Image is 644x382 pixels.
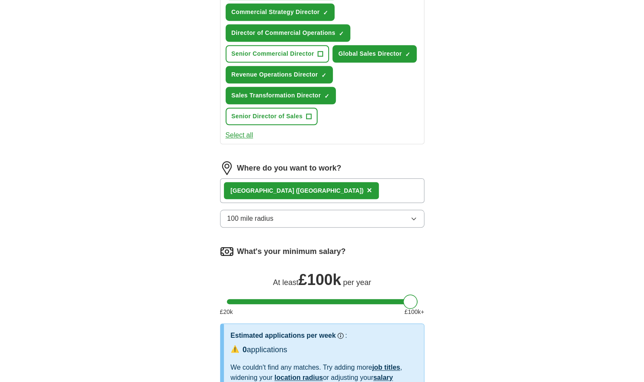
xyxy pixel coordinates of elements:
[227,214,274,224] span: 100 mile radius
[338,49,402,58] span: Global Sales Director
[273,278,298,287] span: At least
[332,45,417,63] button: Global Sales Director✓
[226,87,336,104] button: Sales Transformation Director✓
[243,345,247,354] span: 0
[275,374,323,381] a: location radius
[298,271,341,288] span: £ 100k
[232,112,303,121] span: Senior Director of Sales
[226,45,329,63] button: Senior Commercial Director
[226,130,253,140] button: Select all
[232,29,335,37] span: Director of Commercial Operations
[237,246,346,257] label: What's your minimum salary?
[232,70,318,79] span: Revenue Operations Director
[232,49,314,58] span: Senior Commercial Director
[232,91,321,100] span: Sales Transformation Director
[323,9,328,16] span: ✓
[226,24,350,42] button: Director of Commercial Operations✓
[237,162,341,174] label: Where do you want to work?
[367,185,372,195] span: ×
[367,184,372,197] button: ×
[324,93,329,100] span: ✓
[220,308,233,316] span: £ 20 k
[226,66,333,83] button: Revenue Operations Director✓
[220,210,424,228] button: 100 mile radius
[232,8,320,17] span: Commercial Strategy Director
[296,187,364,194] span: ([GEOGRAPHIC_DATA])
[231,344,239,354] span: ⚠️
[220,245,234,258] img: salary.png
[243,344,287,356] div: applications
[372,364,400,371] a: job titles
[343,278,371,287] span: per year
[220,161,234,175] img: location.png
[345,331,347,341] h3: :
[321,72,326,79] span: ✓
[226,108,318,125] button: Senior Director of Sales
[231,331,336,341] h3: Estimated applications per week
[226,3,335,21] button: Commercial Strategy Director✓
[405,51,410,58] span: ✓
[231,187,295,194] strong: [GEOGRAPHIC_DATA]
[339,30,344,37] span: ✓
